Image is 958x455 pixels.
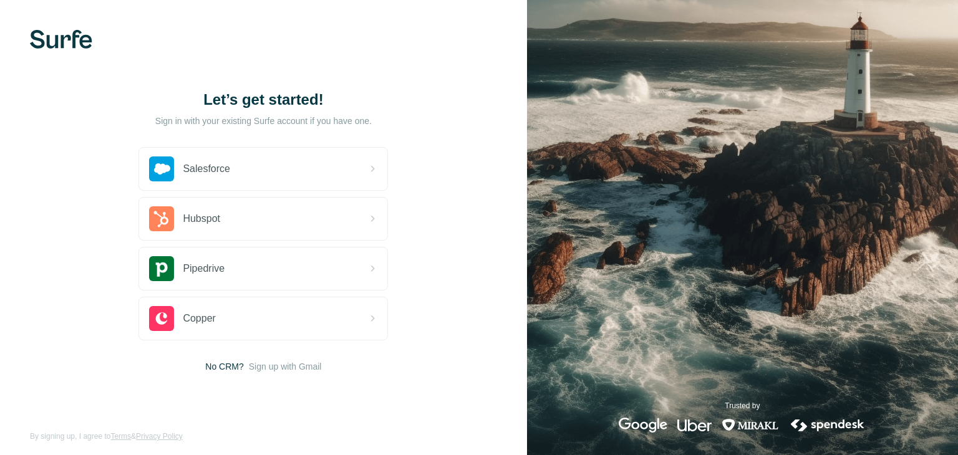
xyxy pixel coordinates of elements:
[30,30,92,49] img: Surfe's logo
[205,360,243,373] span: No CRM?
[138,90,388,110] h1: Let’s get started!
[183,261,225,276] span: Pipedrive
[789,418,866,433] img: spendesk's logo
[619,418,667,433] img: google's logo
[136,432,183,441] a: Privacy Policy
[155,115,372,127] p: Sign in with your existing Surfe account if you have one.
[110,432,131,441] a: Terms
[149,306,174,331] img: copper's logo
[722,418,779,433] img: mirakl's logo
[30,431,183,442] span: By signing up, I agree to &
[183,211,220,226] span: Hubspot
[249,360,322,373] button: Sign up with Gmail
[149,256,174,281] img: pipedrive's logo
[677,418,712,433] img: uber's logo
[183,161,230,176] span: Salesforce
[725,400,760,411] p: Trusted by
[149,206,174,231] img: hubspot's logo
[149,156,174,181] img: salesforce's logo
[183,311,215,326] span: Copper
